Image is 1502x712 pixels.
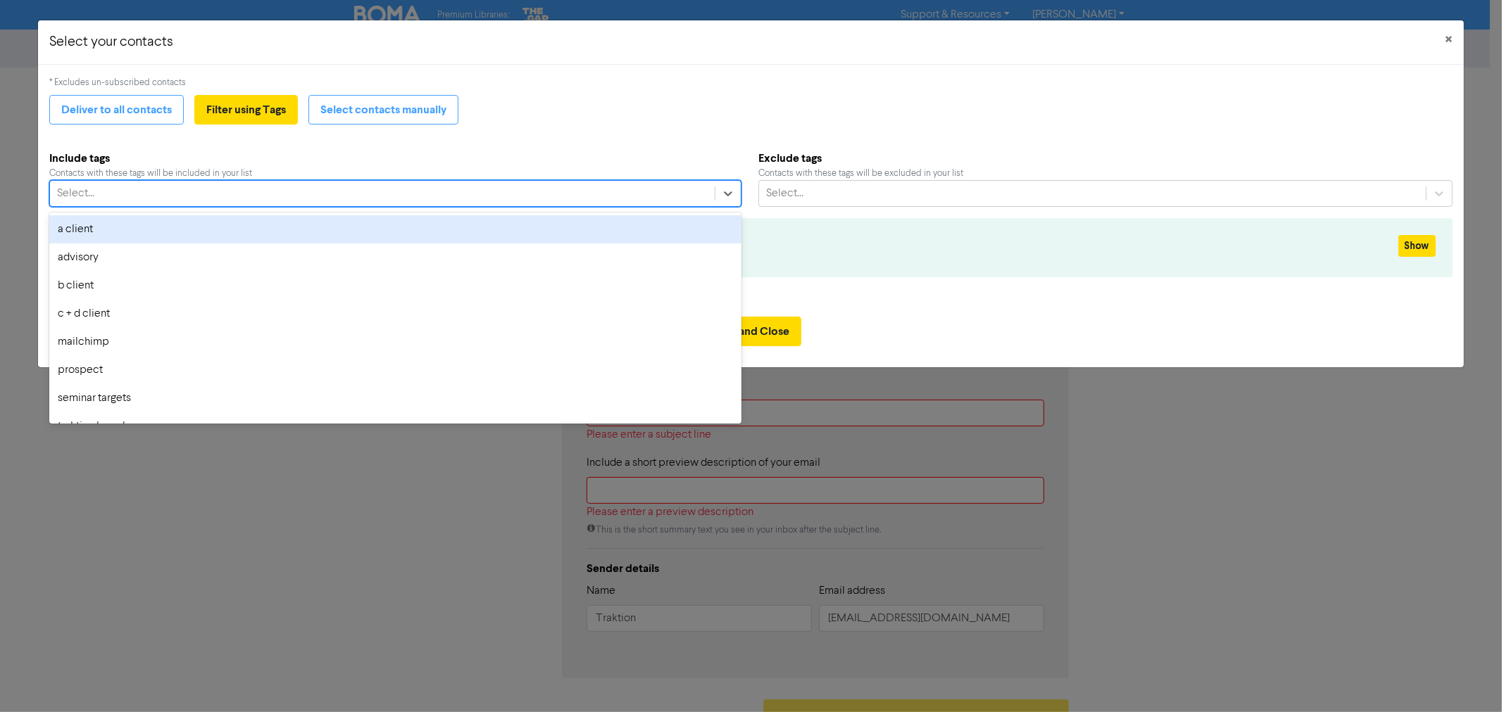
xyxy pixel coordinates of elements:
h5: Select your contacts [49,32,173,53]
button: Close [1434,20,1464,60]
iframe: Chat Widget [1432,644,1502,712]
div: traktion launch [49,412,741,440]
div: Select... [57,185,94,202]
div: Contacts with these tags will be excluded in your list [758,167,1453,180]
button: Save and Close [701,317,801,346]
button: Show [1398,235,1436,257]
div: advisory [49,243,741,272]
div: mailchimp [49,328,741,356]
b: Include tags [49,150,741,167]
button: Filter using Tags [194,95,298,125]
span: × [1446,30,1453,51]
b: Exclude tags [758,150,1453,167]
div: b client [49,272,741,300]
div: seminar targets [49,384,741,412]
div: c + d client [49,300,741,328]
div: prospect [49,356,741,384]
button: Select contacts manually [308,95,458,125]
div: a client [49,215,741,243]
button: Deliver to all contacts [49,95,184,125]
div: * Excludes un-subscribed contacts [49,76,1452,89]
div: Contacts with these tags will be included in your list [49,167,741,180]
div: Select... [766,185,803,202]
